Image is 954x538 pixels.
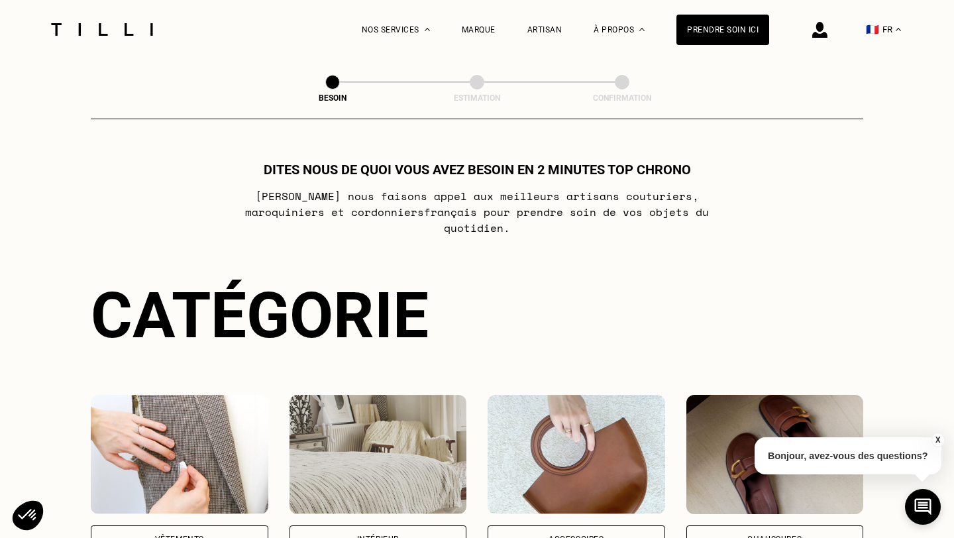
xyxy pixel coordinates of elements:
div: Confirmation [556,93,688,103]
img: Intérieur [290,395,467,514]
img: menu déroulant [896,28,901,31]
img: Menu déroulant à propos [639,28,645,31]
p: Bonjour, avez-vous des questions? [755,437,941,474]
button: X [931,433,944,447]
div: Estimation [411,93,543,103]
img: Chaussures [686,395,864,514]
img: Logo du service de couturière Tilli [46,23,158,36]
img: icône connexion [812,22,827,38]
p: [PERSON_NAME] nous faisons appel aux meilleurs artisans couturiers , maroquiniers et cordonniers ... [215,188,740,236]
img: Menu déroulant [425,28,430,31]
a: Prendre soin ici [676,15,769,45]
a: Artisan [527,25,562,34]
span: 🇫🇷 [866,23,879,36]
a: Marque [462,25,496,34]
h1: Dites nous de quoi vous avez besoin en 2 minutes top chrono [264,162,691,178]
img: Accessoires [488,395,665,514]
img: Vêtements [91,395,268,514]
div: Catégorie [91,278,863,352]
div: Besoin [266,93,399,103]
